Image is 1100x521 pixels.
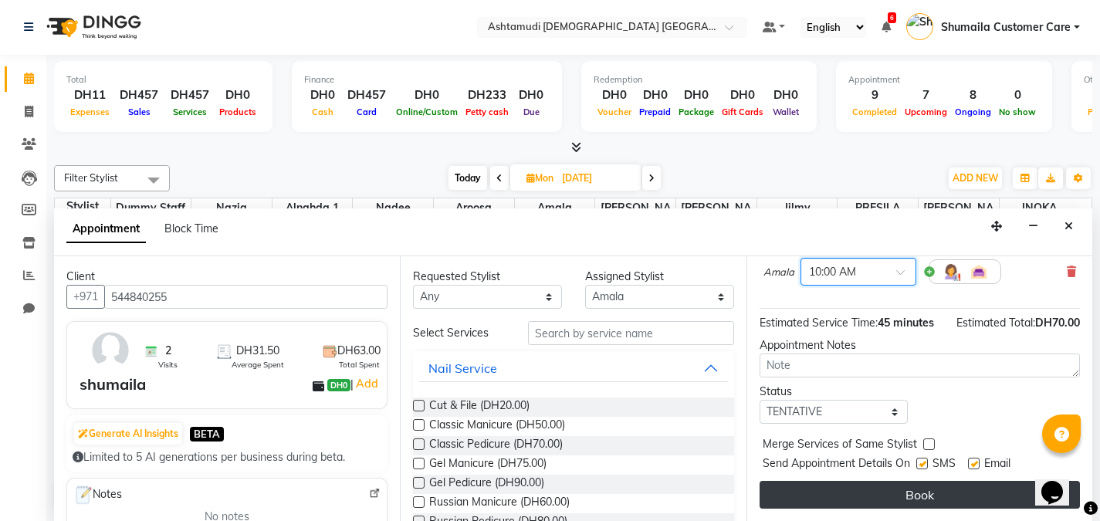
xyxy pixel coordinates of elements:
button: +971 [66,285,105,309]
div: Finance [304,73,550,86]
img: avatar [88,328,133,373]
span: Estimated Total: [956,316,1035,330]
span: DH70.00 [1035,316,1080,330]
div: Assigned Stylist [585,269,734,285]
img: Hairdresser.png [942,262,960,281]
span: Online/Custom [392,107,462,117]
span: DH31.50 [236,343,279,359]
span: Gel Manicure (DH75.00) [429,455,547,475]
div: DH0 [392,86,462,104]
span: Prepaid [635,107,675,117]
div: 7 [901,86,951,104]
div: DH0 [304,86,341,104]
span: Send Appointment Details On [763,455,910,475]
span: Russian Manicure (DH60.00) [429,494,570,513]
div: Nail Service [428,359,497,377]
img: logo [39,5,145,49]
div: DH457 [113,86,164,104]
span: Nadee [353,198,433,218]
div: DH0 [594,86,635,104]
span: 2 [165,343,171,359]
div: Limited to 5 AI generations per business during beta. [73,449,381,465]
span: DH0 [327,379,350,391]
span: Sales [124,107,154,117]
div: DH0 [635,86,675,104]
span: 45 minutes [878,316,934,330]
span: ADD NEW [953,172,998,184]
span: [PERSON_NAME] (Shriya) [595,198,675,234]
div: Status [760,384,909,400]
span: Estimated Service Time: [760,316,878,330]
span: Upcoming [901,107,951,117]
div: DH0 [718,86,767,104]
iframe: chat widget [1035,459,1085,506]
span: Cut & File (DH20.00) [429,398,530,417]
span: Merge Services of Same Stylist [763,436,917,455]
button: Generate AI Insights [74,423,182,445]
div: 9 [848,86,901,104]
span: SMS [932,455,956,475]
span: Appointment [66,215,146,243]
div: Client [66,269,388,285]
div: DH233 [462,86,513,104]
a: Add [354,374,381,393]
span: Gel Pedicure (DH90.00) [429,475,544,494]
span: Card [353,107,381,117]
span: Average Spent [232,359,284,370]
div: Requested Stylist [413,269,562,285]
button: Book [760,481,1080,509]
div: Redemption [594,73,804,86]
span: Petty cash [462,107,513,117]
span: Services [169,107,211,117]
div: 0 [995,86,1040,104]
div: DH0 [767,86,804,104]
span: Total Spent [339,359,380,370]
div: DH0 [513,86,550,104]
div: 8 [951,86,995,104]
span: Alnahda 1 front office [272,198,353,234]
span: PRESILA JEMU [838,198,918,234]
span: Products [215,107,260,117]
div: Appointment [848,73,1040,86]
span: Wallet [769,107,803,117]
span: Aroosa [434,198,514,218]
span: Classic Pedicure (DH70.00) [429,436,563,455]
div: Stylist [55,198,110,215]
input: 2025-09-08 [557,167,635,190]
img: Shumaila Customer Care [906,13,933,40]
span: Amala [515,198,595,218]
span: Mon [523,172,557,184]
div: DH0 [675,86,718,104]
span: Visits [158,359,178,370]
span: Jilmy [757,198,838,218]
span: Expenses [66,107,113,117]
span: Email [984,455,1010,475]
span: INOKA [1000,198,1080,218]
div: shumaila [80,373,146,396]
span: Block Time [164,222,218,235]
div: DH457 [341,86,392,104]
button: ADD NEW [949,167,1002,189]
img: Interior.png [970,262,988,281]
div: DH457 [164,86,215,104]
span: Dummy Staff [111,198,191,218]
span: Voucher [594,107,635,117]
span: Classic Manicure (DH50.00) [429,417,565,436]
a: 6 [882,20,891,34]
span: Shumaila Customer Care [941,19,1071,36]
input: Search by Name/Mobile/Email/Code [104,285,388,309]
input: Search by service name [528,321,734,345]
span: Cash [308,107,337,117]
span: Completed [848,107,901,117]
span: Amala [763,265,794,280]
span: Ongoing [951,107,995,117]
span: No show [995,107,1040,117]
span: Nazia [191,198,272,218]
span: Filter Stylist [64,171,118,184]
button: Close [1058,215,1080,239]
span: Gift Cards [718,107,767,117]
span: [PERSON_NAME] [919,198,999,234]
span: Notes [73,485,122,505]
span: Today [448,166,487,190]
span: BETA [190,427,224,441]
